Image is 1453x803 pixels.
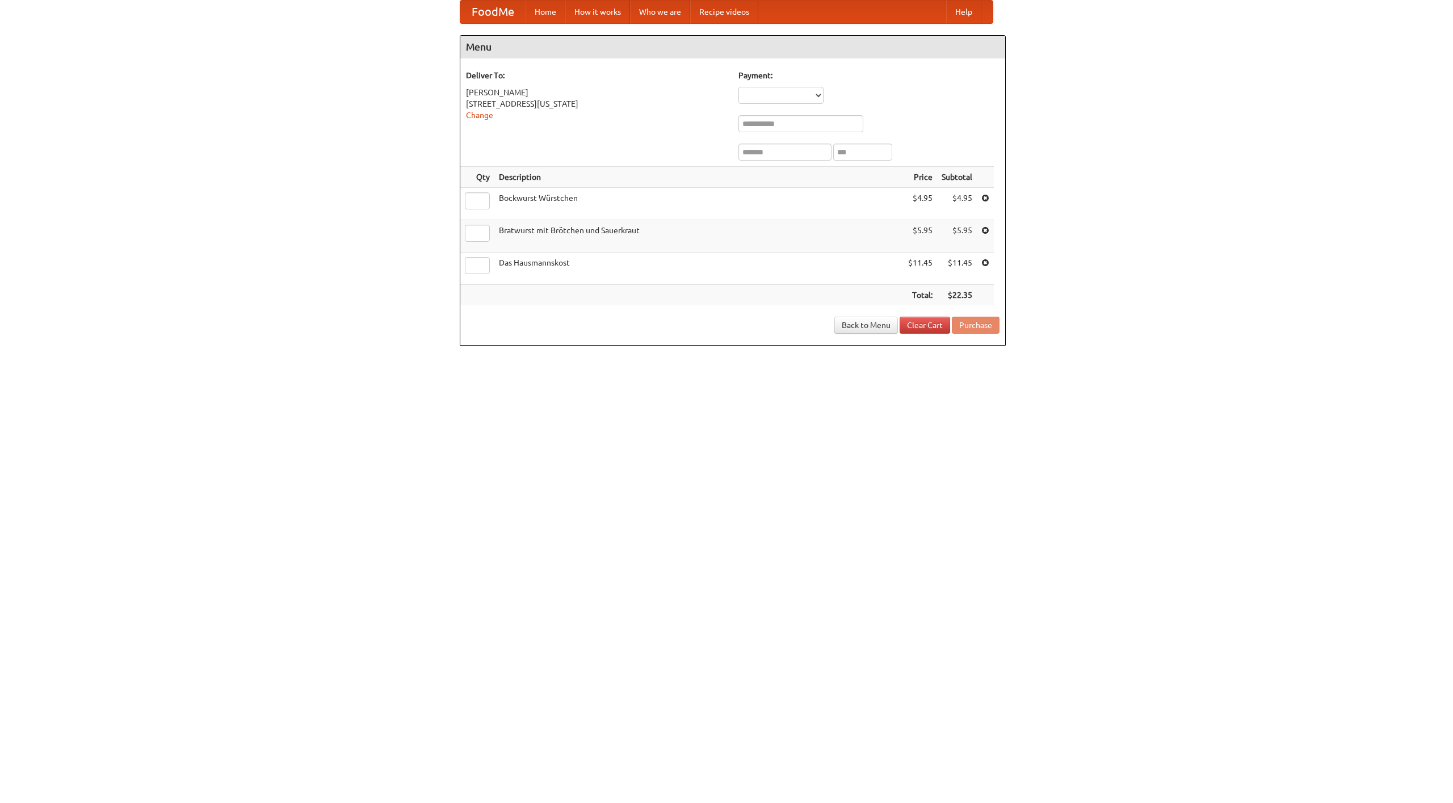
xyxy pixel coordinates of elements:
[937,253,977,285] td: $11.45
[466,70,727,81] h5: Deliver To:
[494,253,904,285] td: Das Hausmannskost
[494,167,904,188] th: Description
[494,188,904,220] td: Bockwurst Würstchen
[526,1,565,23] a: Home
[937,188,977,220] td: $4.95
[690,1,758,23] a: Recipe videos
[460,36,1005,58] h4: Menu
[738,70,1000,81] h5: Payment:
[937,220,977,253] td: $5.95
[565,1,630,23] a: How it works
[937,285,977,306] th: $22.35
[952,317,1000,334] button: Purchase
[630,1,690,23] a: Who we are
[460,167,494,188] th: Qty
[494,220,904,253] td: Bratwurst mit Brötchen und Sauerkraut
[834,317,898,334] a: Back to Menu
[904,253,937,285] td: $11.45
[900,317,950,334] a: Clear Cart
[904,220,937,253] td: $5.95
[946,1,981,23] a: Help
[466,98,727,110] div: [STREET_ADDRESS][US_STATE]
[904,167,937,188] th: Price
[466,87,727,98] div: [PERSON_NAME]
[937,167,977,188] th: Subtotal
[466,111,493,120] a: Change
[904,285,937,306] th: Total:
[904,188,937,220] td: $4.95
[460,1,526,23] a: FoodMe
